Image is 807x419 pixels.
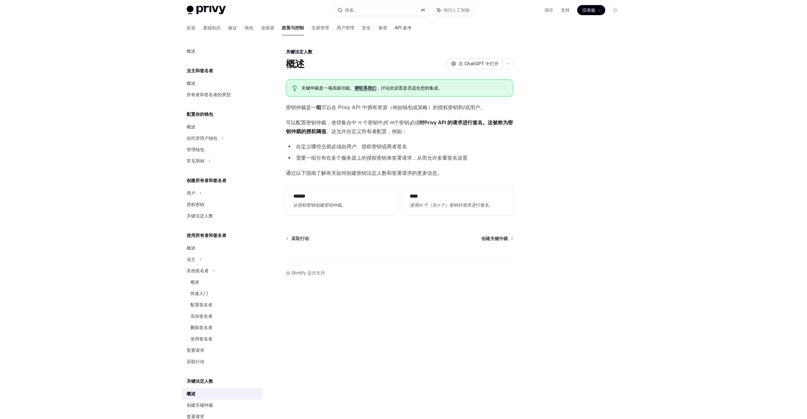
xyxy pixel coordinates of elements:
a: 仪表板 [577,5,605,15]
a: 概述 [182,45,262,57]
a: 快速入门 [182,288,262,299]
font: 创建关键仲裁 [481,236,508,241]
a: 演示 [544,7,553,13]
font: 可以配置密钥仲裁，使得 [286,119,341,126]
a: 管理钱包 [182,144,262,155]
a: 创建关键仲裁 [182,399,262,411]
font: 密钥对请求进行签名 [450,202,489,208]
a: 概述 [182,276,262,288]
button: 询问人工智能 [433,4,474,16]
a: 钱包 [245,20,253,35]
font: 的 m [383,119,394,126]
font: 概述 [190,279,199,285]
font: 创建所有者和签名者 [187,178,226,183]
font: 自定义哪些交易必须由用户、授权密钥或两者签名 [296,143,407,150]
a: 食谱 [378,20,387,35]
font: 密钥仲裁是一 [286,104,316,110]
a: 关键法定人数 [182,210,262,221]
font: 所有者和签名者的类型 [187,92,231,97]
a: 验证 [228,20,237,35]
font: 由 Mintlify 提供支持 [286,270,325,275]
font: 关键法定人数 [187,378,213,384]
font: 配置你的钱包 [187,111,213,117]
font: 可以在 Privy API 中拥有资源（例如钱包或策略）的授权密钥和/或用户。 [321,104,485,110]
font: 仪表板 [582,7,595,13]
font: 授权密钥 [187,202,204,207]
font: 用户管理 [337,25,354,30]
font: 概述 [286,58,305,69]
font: ⌘ [421,8,423,12]
button: 切换暗模式 [610,5,620,15]
font: 询问人工智能 [443,7,470,13]
a: 使用签名者 [182,333,262,345]
a: 概述 [182,121,262,133]
font: 从授权密钥创建密钥仲裁。 [293,202,346,208]
font: 验证 [228,25,237,30]
a: 添加签名者 [182,310,262,322]
font: 密钥 [399,119,409,126]
a: 请联系我们 [354,85,376,91]
font: 常见用例 [187,158,204,163]
font: 删除签名者 [190,325,212,330]
a: API 参考 [395,20,412,35]
font: 概述 [187,124,195,129]
font: 政策与控制 [282,25,304,30]
a: 连接器 [261,20,274,35]
a: 欢迎 [187,20,195,35]
font: 授权阈值 [306,128,326,134]
a: 采取行动 [287,235,309,242]
font: 组 [316,104,321,110]
a: 采取行动 [182,356,262,367]
a: 创建关键仲裁 [481,235,513,242]
font: 概述 [187,245,195,251]
font: 其他签名者 [187,268,209,273]
a: 所有者和签名者的类型 [182,89,262,100]
button: 搜索...⌘K [333,4,429,16]
font: 使用m 个 [410,202,428,208]
button: 在 ChatGPT 中打开 [447,58,502,69]
font: 。 [489,202,494,208]
font: 食谱 [378,25,387,30]
svg: 提示 [293,86,297,91]
font: 关键仲裁是一项高级功能。 [301,85,354,91]
font: 欢迎 [187,25,195,30]
font: API 参考 [395,25,412,30]
font: 概述 [187,48,195,54]
font: 添加签名者 [190,313,212,319]
font: 安全 [362,25,371,30]
font: 采取行动 [187,359,204,364]
font: 配置签名者 [190,302,212,307]
a: 用户管理 [337,20,354,35]
font: 通过以下指南了解有关如何创建密钥法定人数和签署请求的更多信息。 [286,170,442,176]
font: 业主 [187,257,195,262]
font: 采取行动 [291,236,309,241]
a: 概述 [182,388,262,399]
font: （共 [428,202,437,208]
a: 基础知识 [203,20,221,35]
a: 授权密钥 [182,199,262,210]
a: 删除签名者 [182,322,262,333]
a: 概述 [182,242,262,254]
font: 需要一组分布在多个服务器上的授权密钥来签署请求，从而允许多重签名设置 [296,155,467,161]
a: 由 Mintlify 提供支持 [286,270,325,276]
a: 政策与控制 [282,20,304,35]
font: 概述 [187,391,195,396]
font: 个 [394,119,399,126]
a: 概述 [182,78,262,89]
font: 必须 [409,119,419,126]
font: 使用签名者 [190,336,212,341]
a: ****使用m 个（共n 个）密钥对请求进行签名。 [402,186,513,215]
font: 连接器 [261,25,274,30]
font: 钱包 [245,25,253,30]
font: 用户 [187,190,195,196]
a: 签署请求 [182,345,262,356]
font: ，讨论此设置是否适合您的集成。 [376,85,443,91]
font: 签署请求 [187,414,204,419]
font: 关键法定人数 [286,49,312,54]
a: 交易管理 [311,20,329,35]
font: 签署请求 [187,347,204,353]
a: 支持 [561,7,570,13]
font: 概述 [187,80,195,86]
font: 快速入门 [190,291,208,296]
